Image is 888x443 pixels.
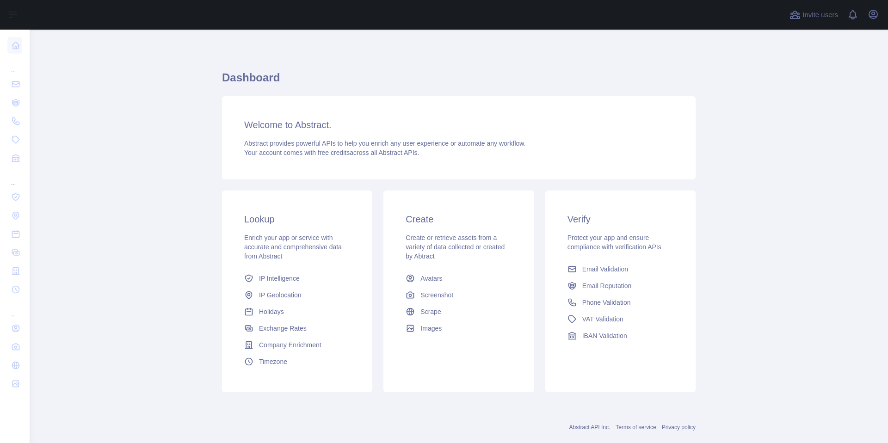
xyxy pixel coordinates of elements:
span: Phone Validation [582,298,631,307]
a: Holidays [240,303,354,320]
span: Abstract provides powerful APIs to help you enrich any user experience or automate any workflow. [244,140,526,147]
span: IBAN Validation [582,331,627,340]
div: ... [7,300,22,318]
h3: Create [406,213,512,226]
span: Timezone [259,357,287,366]
span: IP Geolocation [259,290,302,300]
a: Email Validation [564,261,677,277]
a: Privacy policy [662,424,696,431]
a: Screenshot [402,287,515,303]
a: Scrape [402,303,515,320]
span: Your account comes with across all Abstract APIs. [244,149,419,156]
h3: Verify [567,213,673,226]
span: Enrich your app or service with accurate and comprehensive data from Abstract [244,234,342,260]
span: Protect your app and ensure compliance with verification APIs [567,234,661,251]
a: IP Intelligence [240,270,354,287]
span: Exchange Rates [259,324,307,333]
a: IP Geolocation [240,287,354,303]
a: Images [402,320,515,337]
div: ... [7,168,22,187]
h1: Dashboard [222,70,696,92]
span: Email Validation [582,265,628,274]
a: Company Enrichment [240,337,354,353]
span: Images [420,324,442,333]
a: Phone Validation [564,294,677,311]
span: Email Reputation [582,281,632,290]
h3: Welcome to Abstract. [244,118,673,131]
span: Screenshot [420,290,453,300]
span: free credits [318,149,350,156]
span: Holidays [259,307,284,316]
span: Avatars [420,274,442,283]
a: IBAN Validation [564,327,677,344]
h3: Lookup [244,213,350,226]
a: VAT Validation [564,311,677,327]
button: Invite users [788,7,840,22]
a: Abstract API Inc. [569,424,610,431]
div: ... [7,55,22,74]
a: Exchange Rates [240,320,354,337]
span: Create or retrieve assets from a variety of data collected or created by Abtract [406,234,505,260]
span: VAT Validation [582,314,623,324]
a: Avatars [402,270,515,287]
span: Invite users [802,10,838,20]
span: Scrape [420,307,441,316]
a: Timezone [240,353,354,370]
a: Email Reputation [564,277,677,294]
span: Company Enrichment [259,340,321,350]
a: Terms of service [616,424,656,431]
span: IP Intelligence [259,274,300,283]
